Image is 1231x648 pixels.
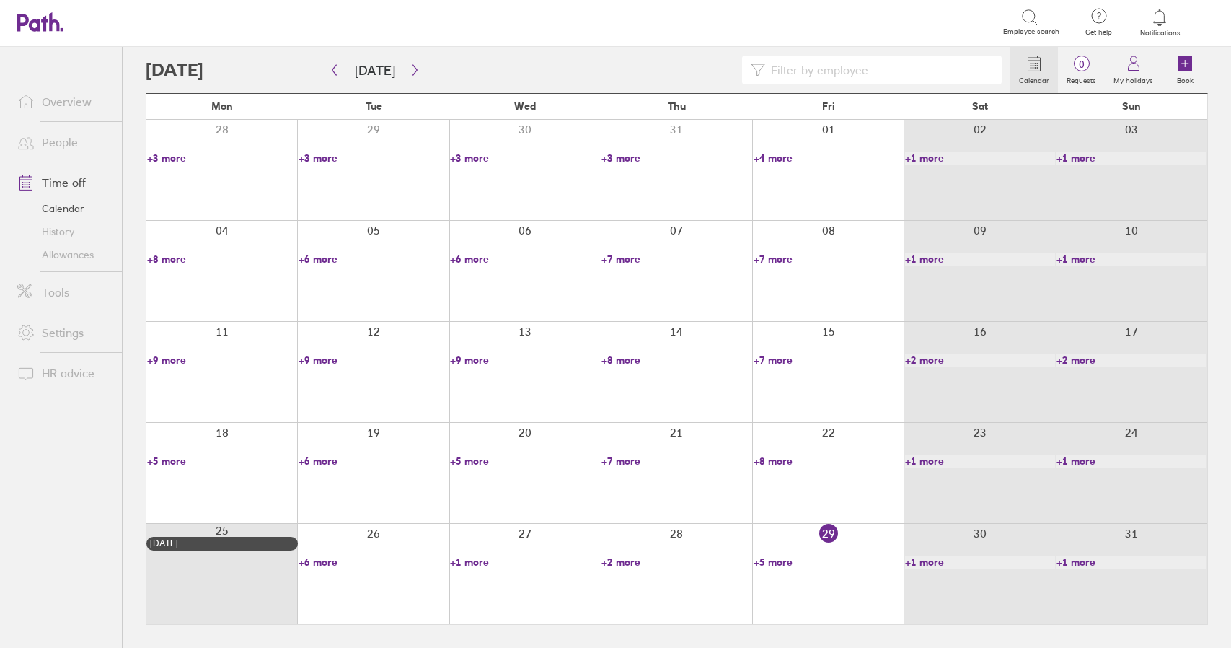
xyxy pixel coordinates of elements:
[1137,7,1183,38] a: Notifications
[1058,58,1105,70] span: 0
[1168,72,1202,85] label: Book
[905,253,1055,266] a: +1 more
[514,100,536,112] span: Wed
[6,128,122,157] a: People
[822,100,835,112] span: Fri
[754,253,904,266] a: +7 more
[1105,72,1162,85] label: My holidays
[754,556,904,569] a: +5 more
[601,152,751,165] a: +3 more
[905,556,1055,569] a: +1 more
[162,15,198,28] div: Search
[450,253,600,266] a: +6 more
[299,455,449,468] a: +6 more
[450,354,600,367] a: +9 more
[6,359,122,388] a: HR advice
[601,354,751,367] a: +8 more
[765,56,993,84] input: Filter by employee
[668,100,686,112] span: Thu
[6,318,122,347] a: Settings
[6,278,122,307] a: Tools
[1058,72,1105,85] label: Requests
[754,455,904,468] a: +8 more
[1003,27,1059,36] span: Employee search
[754,354,904,367] a: +7 more
[1105,47,1162,93] a: My holidays
[6,197,122,220] a: Calendar
[211,100,233,112] span: Mon
[1137,29,1183,38] span: Notifications
[299,253,449,266] a: +6 more
[343,58,407,82] button: [DATE]
[1056,556,1206,569] a: +1 more
[601,253,751,266] a: +7 more
[905,152,1055,165] a: +1 more
[1010,72,1058,85] label: Calendar
[1122,100,1141,112] span: Sun
[754,152,904,165] a: +4 more
[147,253,297,266] a: +8 more
[1162,47,1208,93] a: Book
[366,100,382,112] span: Tue
[601,556,751,569] a: +2 more
[299,152,449,165] a: +3 more
[299,556,449,569] a: +6 more
[972,100,988,112] span: Sat
[1075,28,1122,37] span: Get help
[905,455,1055,468] a: +1 more
[450,455,600,468] a: +5 more
[1056,152,1206,165] a: +1 more
[6,243,122,266] a: Allowances
[1010,47,1058,93] a: Calendar
[150,538,294,548] div: [DATE]
[1058,47,1105,93] a: 0Requests
[1056,253,1206,266] a: +1 more
[450,152,600,165] a: +3 more
[905,354,1055,367] a: +2 more
[6,168,122,197] a: Time off
[147,152,297,165] a: +3 more
[1056,455,1206,468] a: +1 more
[147,455,297,468] a: +5 more
[6,220,122,243] a: History
[1056,354,1206,367] a: +2 more
[450,556,600,569] a: +1 more
[601,455,751,468] a: +7 more
[6,87,122,116] a: Overview
[299,354,449,367] a: +9 more
[147,354,297,367] a: +9 more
